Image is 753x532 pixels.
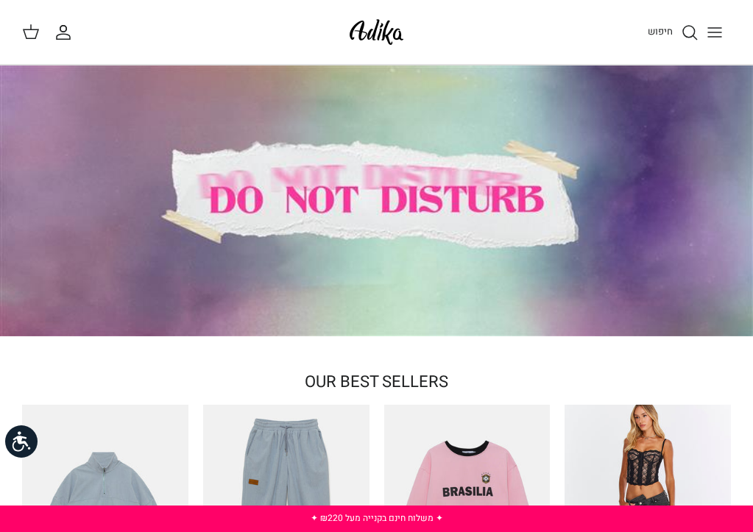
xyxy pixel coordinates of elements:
a: ✦ משלוח חינם בקנייה מעל ₪220 ✦ [311,511,443,525]
a: חיפוש [648,24,699,41]
img: Adika IL [345,15,408,49]
span: חיפוש [648,24,673,38]
button: Toggle menu [699,16,731,49]
a: OUR BEST SELLERS [305,370,448,394]
a: החשבון שלי [54,24,78,41]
